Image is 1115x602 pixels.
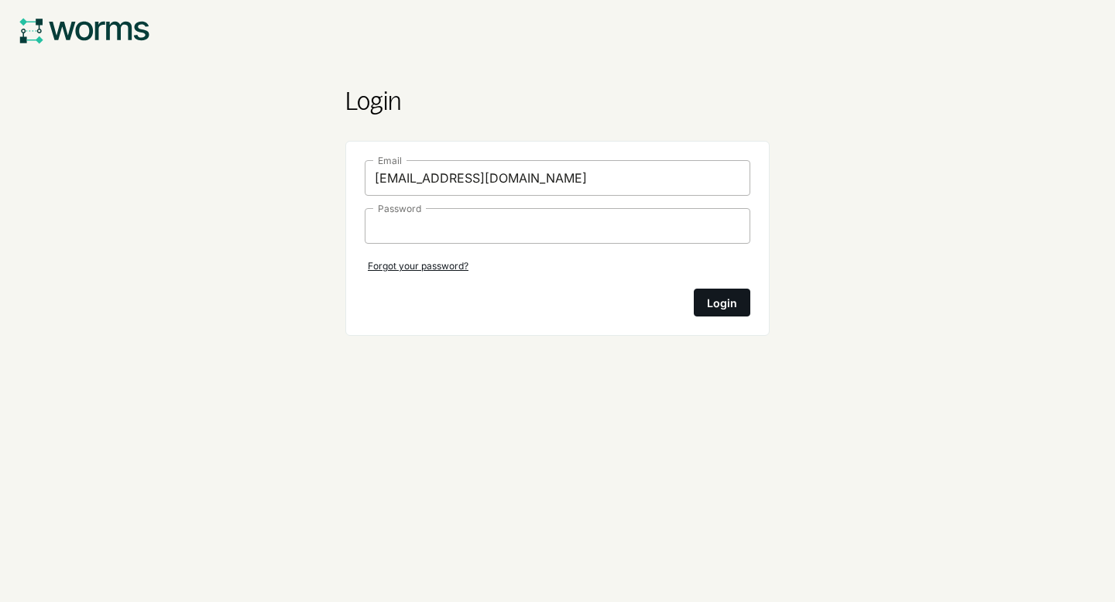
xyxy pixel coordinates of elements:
[707,292,737,313] div: Login
[373,155,407,166] legend: Email
[368,259,468,273] p: Forgot your password?
[365,256,472,276] a: Forgot your password?
[345,87,770,116] p: Login
[373,203,426,214] legend: Password
[694,289,750,316] button: Login
[19,15,150,46] a: worms logo
[19,16,150,46] img: worms logo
